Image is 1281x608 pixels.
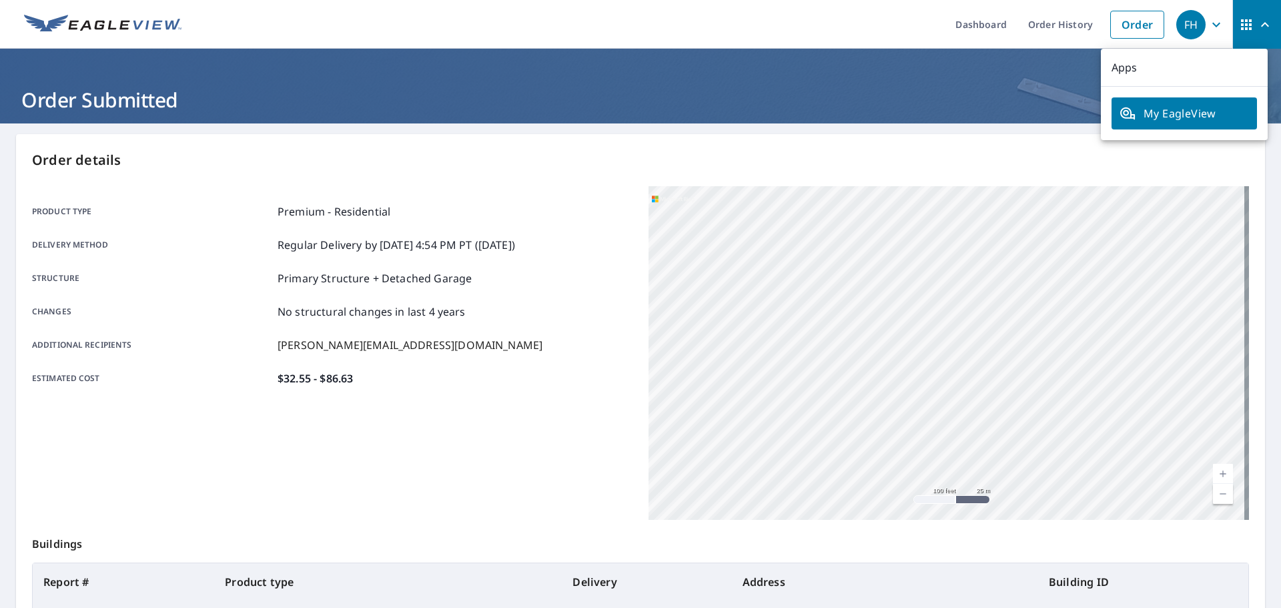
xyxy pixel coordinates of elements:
[32,304,272,320] p: Changes
[278,270,472,286] p: Primary Structure + Detached Garage
[32,270,272,286] p: Structure
[33,563,214,601] th: Report #
[1101,49,1268,87] p: Apps
[278,204,390,220] p: Premium - Residential
[562,563,731,601] th: Delivery
[32,337,272,353] p: Additional recipients
[732,563,1038,601] th: Address
[1176,10,1206,39] div: FH
[32,150,1249,170] p: Order details
[278,237,515,253] p: Regular Delivery by [DATE] 4:54 PM PT ([DATE])
[278,337,542,353] p: [PERSON_NAME][EMAIL_ADDRESS][DOMAIN_NAME]
[1110,11,1164,39] a: Order
[32,370,272,386] p: Estimated cost
[278,304,466,320] p: No structural changes in last 4 years
[1120,105,1249,121] span: My EagleView
[16,86,1265,113] h1: Order Submitted
[32,204,272,220] p: Product type
[1112,97,1257,129] a: My EagleView
[24,15,181,35] img: EV Logo
[1213,464,1233,484] a: Current Level 18, Zoom In
[32,520,1249,563] p: Buildings
[1038,563,1248,601] th: Building ID
[32,237,272,253] p: Delivery method
[1213,484,1233,504] a: Current Level 18, Zoom Out
[278,370,353,386] p: $32.55 - $86.63
[214,563,562,601] th: Product type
